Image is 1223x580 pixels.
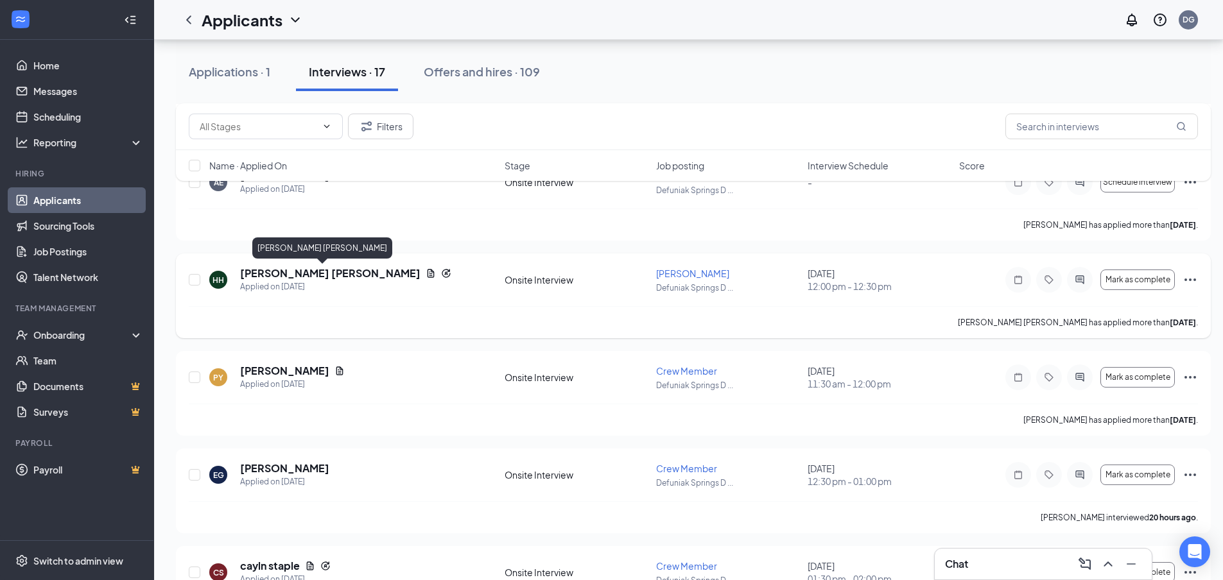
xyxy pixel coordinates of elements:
p: [PERSON_NAME] [PERSON_NAME] has applied more than . [958,317,1198,328]
svg: ChevronDown [322,121,332,132]
div: DG [1183,14,1195,25]
div: [DATE] [808,364,951,390]
div: Onsite Interview [505,566,648,579]
b: [DATE] [1170,318,1196,327]
div: Team Management [15,303,141,314]
input: Search in interviews [1005,114,1198,139]
svg: ChevronDown [288,12,303,28]
button: Mark as complete [1100,367,1175,388]
svg: Reapply [320,561,331,571]
input: All Stages [200,119,317,133]
svg: Tag [1041,470,1057,480]
svg: Reapply [441,268,451,278]
svg: Document [334,366,345,376]
span: Name · Applied On [209,159,287,172]
button: ChevronUp [1098,554,1118,574]
div: Applied on [DATE] [240,280,451,293]
p: Defuniak Springs D ... [656,380,800,391]
svg: Collapse [124,13,137,26]
a: Job Postings [33,239,143,264]
div: PY [213,372,223,383]
div: Onsite Interview [505,273,648,286]
p: Defuniak Springs D ... [656,477,800,488]
svg: Tag [1041,372,1057,382]
a: Team [33,348,143,373]
button: Filter Filters [348,114,413,139]
h5: cayln staple [240,559,300,573]
svg: QuestionInfo [1152,12,1168,28]
svg: Ellipses [1183,272,1198,287]
p: [PERSON_NAME] has applied more than . [1023,414,1198,425]
svg: WorkstreamLogo [14,13,27,26]
svg: Note [1010,470,1026,480]
svg: Ellipses [1183,467,1198,482]
div: Onboarding [33,328,132,341]
div: Open Intercom Messenger [1179,536,1210,567]
span: Crew Member [656,463,717,474]
svg: Note [1010,372,1026,382]
svg: Filter [359,119,374,134]
span: [PERSON_NAME] [656,268,729,279]
div: [DATE] [808,462,951,488]
span: Interview Schedule [808,159,889,172]
p: [PERSON_NAME] has applied more than . [1023,219,1198,230]
button: Mark as complete [1100,465,1175,485]
svg: Ellipses [1183,370,1198,385]
span: Stage [505,159,530,172]
svg: Document [305,561,315,571]
span: Crew Member [656,365,717,377]
div: [PERSON_NAME] [PERSON_NAME] [252,237,392,259]
div: Payroll [15,438,141,448]
button: Minimize [1121,554,1141,574]
svg: ChevronLeft [181,12,196,28]
span: Mark as complete [1106,275,1170,284]
span: Score [959,159,985,172]
svg: UserCheck [15,328,28,341]
div: Reporting [33,136,144,149]
span: Crew Member [656,560,717,572]
a: PayrollCrown [33,457,143,482]
a: Sourcing Tools [33,213,143,239]
svg: Minimize [1123,556,1139,572]
a: SurveysCrown [33,399,143,425]
b: 20 hours ago [1149,513,1196,522]
svg: ComposeMessage [1077,556,1093,572]
svg: Notifications [1124,12,1140,28]
div: EG [213,470,224,481]
div: HH [213,275,224,286]
span: 11:30 am - 12:00 pm [808,377,951,390]
h3: Chat [945,557,968,571]
h5: [PERSON_NAME] [240,364,329,378]
span: 12:30 pm - 01:00 pm [808,475,951,488]
div: Onsite Interview [505,371,648,384]
b: [DATE] [1170,415,1196,425]
div: CS [213,567,224,578]
a: Applicants [33,187,143,213]
div: [DATE] [808,267,951,293]
b: [DATE] [1170,220,1196,230]
div: Hiring [15,168,141,179]
p: [PERSON_NAME] interviewed . [1041,512,1198,523]
div: Applications · 1 [189,64,270,80]
h5: [PERSON_NAME] [240,461,329,475]
h5: [PERSON_NAME] [PERSON_NAME] [240,266,421,280]
div: Applied on [DATE] [240,378,345,391]
svg: ActiveChat [1072,372,1088,382]
button: ComposeMessage [1075,554,1095,574]
svg: Document [426,268,436,278]
span: Mark as complete [1106,470,1170,479]
svg: Note [1010,275,1026,285]
button: Mark as complete [1100,269,1175,290]
span: 12:00 pm - 12:30 pm [808,280,951,293]
a: Talent Network [33,264,143,290]
svg: Analysis [15,136,28,149]
div: Switch to admin view [33,554,123,567]
span: Mark as complete [1106,373,1170,382]
svg: MagnifyingGlass [1176,121,1186,132]
svg: Settings [15,554,28,567]
a: Messages [33,78,143,104]
svg: ActiveChat [1072,470,1088,480]
a: Home [33,53,143,78]
a: DocumentsCrown [33,373,143,399]
svg: Tag [1041,275,1057,285]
